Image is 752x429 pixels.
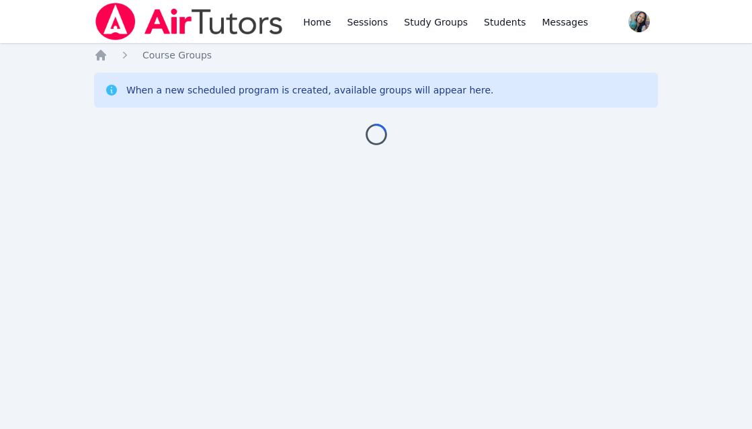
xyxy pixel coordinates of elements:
nav: Breadcrumb [94,48,658,62]
img: Air Tutors [94,3,284,40]
a: Course Groups [142,48,212,62]
div: When a new scheduled program is created, available groups will appear here. [126,83,494,97]
span: Course Groups [142,50,212,61]
span: Messages [542,15,589,29]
